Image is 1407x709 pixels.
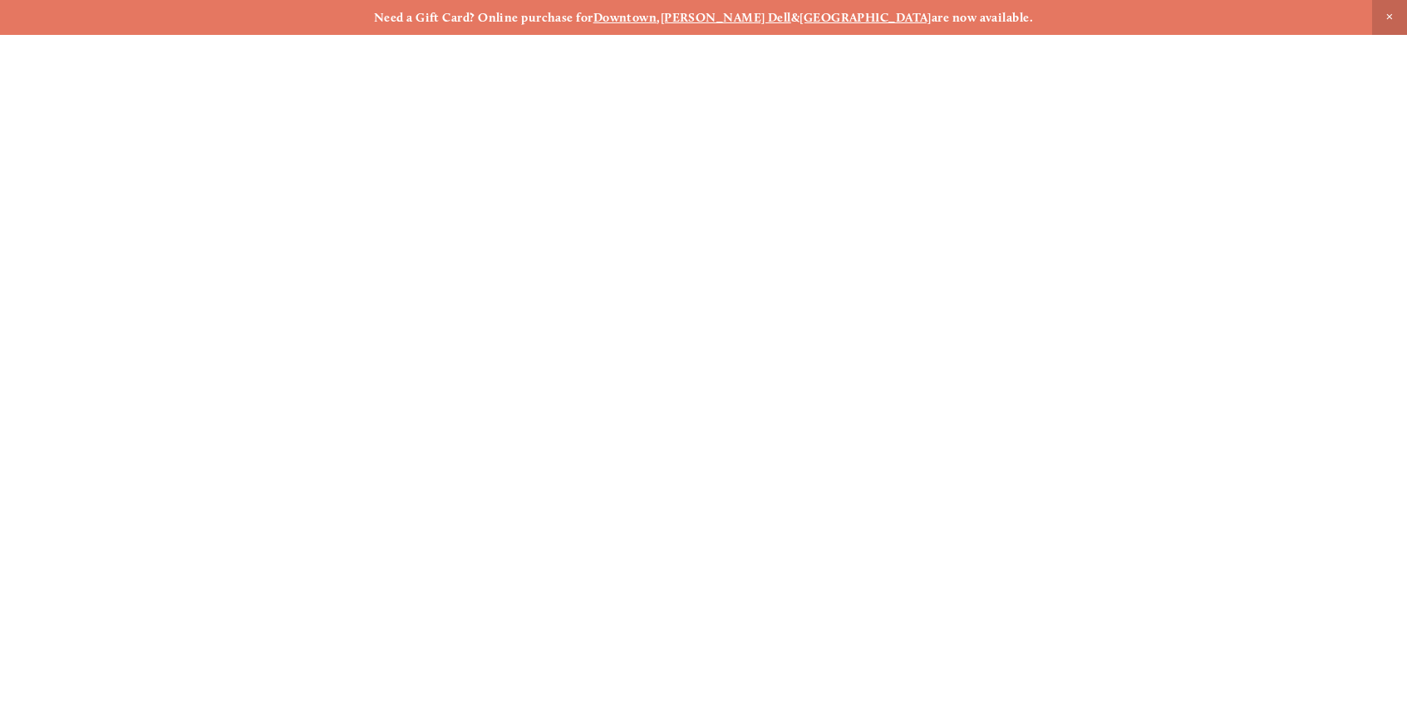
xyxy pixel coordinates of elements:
strong: are now available. [932,10,1033,25]
strong: & [791,10,799,25]
strong: , [657,10,660,25]
a: Downtown [593,10,657,25]
a: [PERSON_NAME] Dell [661,10,791,25]
strong: Need a Gift Card? Online purchase for [374,10,593,25]
a: [GEOGRAPHIC_DATA] [799,10,932,25]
